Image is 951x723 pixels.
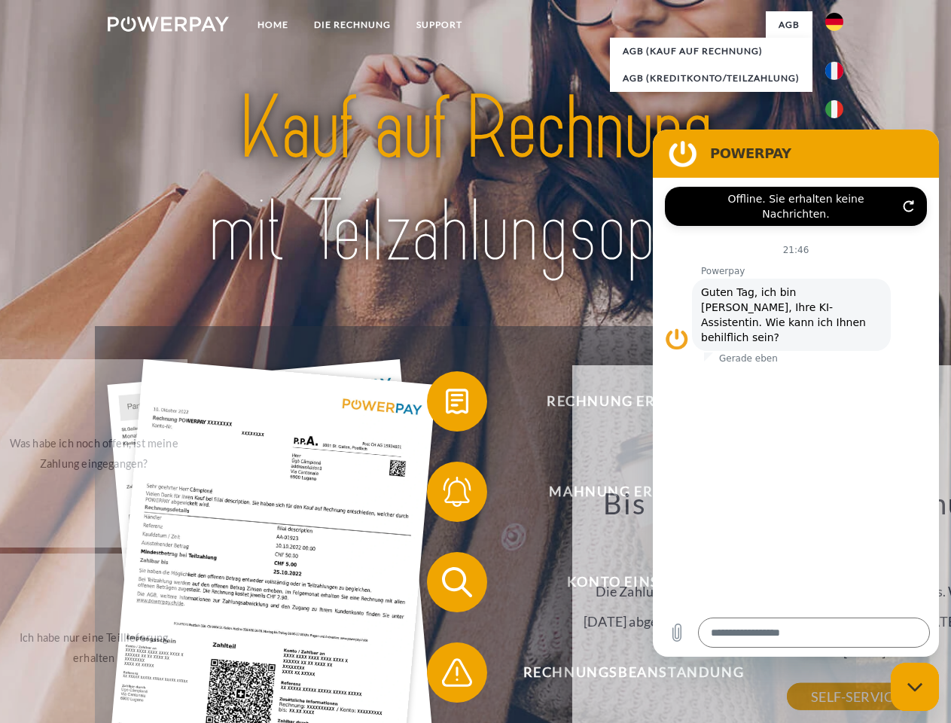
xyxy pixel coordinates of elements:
iframe: Messaging-Fenster [653,130,939,657]
iframe: Schaltfläche zum Öffnen des Messaging-Fensters; Konversation läuft [891,663,939,711]
a: SELF-SERVICE [787,683,925,710]
img: it [825,100,843,118]
img: fr [825,62,843,80]
img: qb_search.svg [438,563,476,601]
a: SUPPORT [404,11,475,38]
div: Ich habe nur eine Teillieferung erhalten [9,627,178,668]
img: qb_warning.svg [438,654,476,691]
button: Konto einsehen [427,552,818,612]
img: logo-powerpay-white.svg [108,17,229,32]
img: de [825,13,843,31]
a: Home [245,11,301,38]
a: AGB (Kauf auf Rechnung) [610,38,812,65]
a: AGB (Kreditkonto/Teilzahlung) [610,65,812,92]
a: agb [766,11,812,38]
button: Rechnungsbeanstandung [427,642,818,703]
a: DIE RECHNUNG [301,11,404,38]
img: title-powerpay_de.svg [144,72,807,288]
